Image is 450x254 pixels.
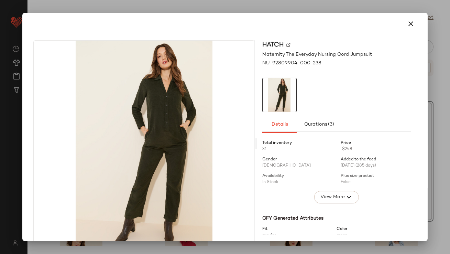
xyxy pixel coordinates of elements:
img: 92809904_238_b [263,78,296,112]
span: (3) [327,122,334,127]
img: 92809904_238_b [34,41,254,246]
span: Curations [304,122,334,127]
button: View More [314,191,359,203]
span: NU-92809904-000-238 [262,60,321,67]
div: CFY Generated Attributes [262,215,403,222]
span: Hatch [262,40,284,50]
span: Details [271,122,288,127]
span: Maternity The Everyday Nursing Cord Jumpsuit [262,51,372,58]
img: svg%3e [286,43,290,47]
span: View More [320,193,345,201]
